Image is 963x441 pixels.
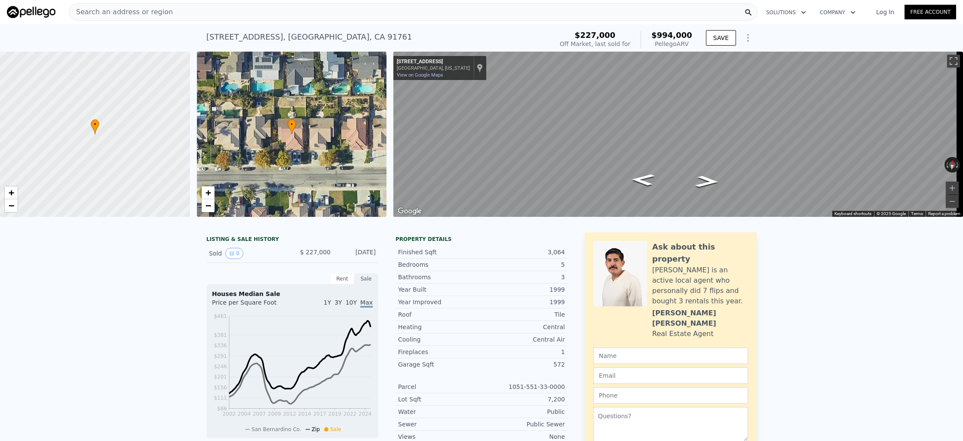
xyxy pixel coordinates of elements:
[651,31,692,40] span: $994,000
[214,342,227,348] tspan: $336
[253,411,266,417] tspan: 2007
[398,382,482,391] div: Parcel
[91,120,99,128] span: •
[9,187,14,198] span: +
[575,31,616,40] span: $227,000
[312,426,320,432] span: Zip
[398,348,482,356] div: Fireplaces
[905,5,956,19] a: Free Account
[288,120,296,128] span: •
[398,310,482,319] div: Roof
[212,298,292,312] div: Price per Square Foot
[946,182,959,194] button: Zoom in
[397,59,470,65] div: [STREET_ADDRESS]
[359,411,372,417] tspan: 2024
[268,411,281,417] tspan: 2009
[482,260,565,269] div: 5
[214,395,227,401] tspan: $111
[482,298,565,306] div: 1999
[393,52,963,217] div: Street View
[313,411,326,417] tspan: 2017
[206,236,378,244] div: LISTING & SALE HISTORY
[706,30,736,46] button: SAVE
[397,65,470,71] div: [GEOGRAPHIC_DATA], [US_STATE]
[398,298,482,306] div: Year Improved
[946,195,959,208] button: Zoom out
[298,411,311,417] tspan: 2014
[5,199,18,212] a: Zoom out
[482,310,565,319] div: Tile
[482,273,565,281] div: 3
[324,299,331,306] span: 1Y
[482,323,565,331] div: Central
[482,407,565,416] div: Public
[739,29,757,46] button: Show Options
[482,360,565,369] div: 572
[91,119,99,134] div: •
[398,335,482,344] div: Cooling
[482,420,565,429] div: Public Sewer
[396,236,567,243] div: Property details
[948,157,957,173] button: Reset the view
[205,187,211,198] span: +
[482,382,565,391] div: 1051-551-33-0000
[398,285,482,294] div: Year Built
[866,8,905,16] a: Log In
[834,211,871,217] button: Keyboard shortcuts
[947,55,960,68] button: Toggle fullscreen view
[288,119,296,134] div: •
[928,211,960,216] a: Report a problem
[396,206,424,217] a: Open this area in Google Maps (opens a new window)
[360,299,373,308] span: Max
[482,395,565,404] div: 7,200
[7,6,55,18] img: Pellego
[217,406,227,412] tspan: $66
[911,211,923,216] a: Terms (opens in new tab)
[813,5,862,20] button: Company
[482,348,565,356] div: 1
[206,31,412,43] div: [STREET_ADDRESS] , [GEOGRAPHIC_DATA] , CA 91761
[686,173,729,191] path: Go East, E Deerfield St
[560,40,630,48] div: Off Market, last sold for
[69,7,173,17] span: Search an address or region
[651,40,692,48] div: Pellego ARV
[346,299,357,306] span: 10Y
[397,72,443,78] a: View on Google Maps
[945,157,949,173] button: Rotate counterclockwise
[652,308,748,329] div: [PERSON_NAME] [PERSON_NAME]
[354,273,378,284] div: Sale
[956,157,960,173] button: Rotate clockwise
[482,335,565,344] div: Central Air
[9,200,14,211] span: −
[212,290,373,298] div: Houses Median Sale
[652,329,714,339] div: Real Estate Agent
[205,200,211,211] span: −
[214,332,227,338] tspan: $381
[214,385,227,391] tspan: $156
[398,323,482,331] div: Heating
[202,186,215,199] a: Zoom in
[482,432,565,441] div: None
[652,241,748,265] div: Ask about this property
[214,353,227,359] tspan: $291
[214,364,227,370] tspan: $246
[393,52,963,217] div: Map
[209,248,285,259] div: Sold
[877,211,906,216] span: © 2025 Google
[398,360,482,369] div: Garage Sqft
[759,5,813,20] button: Solutions
[334,299,342,306] span: 3Y
[398,395,482,404] div: Lot Sqft
[283,411,296,417] tspan: 2012
[398,407,482,416] div: Water
[330,426,341,432] span: Sale
[225,248,243,259] button: View historical data
[593,387,748,404] input: Phone
[477,63,483,73] a: Show location on map
[330,273,354,284] div: Rent
[398,260,482,269] div: Bedrooms
[652,265,748,306] div: [PERSON_NAME] is an active local agent who personally did 7 flips and bought 3 rentals this year.
[214,313,227,319] tspan: $461
[398,273,482,281] div: Bathrooms
[482,248,565,256] div: 3,064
